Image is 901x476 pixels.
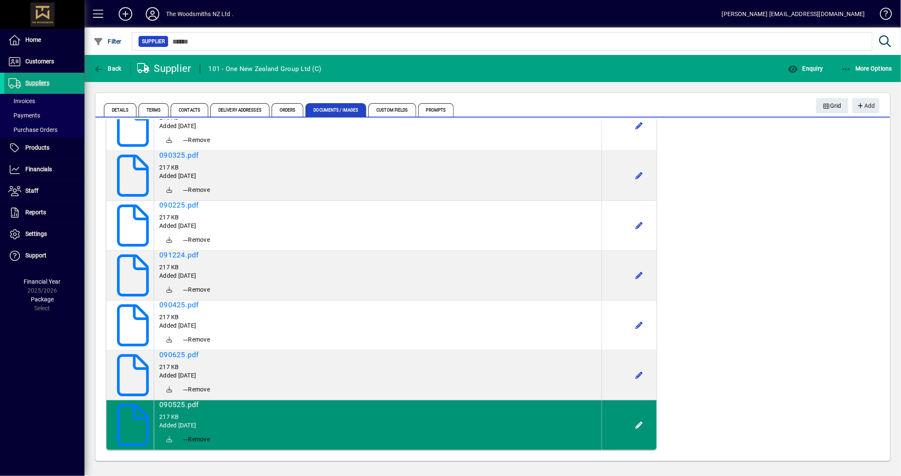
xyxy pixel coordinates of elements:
a: Staff [4,181,84,202]
div: [PERSON_NAME] [EMAIL_ADDRESS][DOMAIN_NAME] [722,7,865,21]
a: Download [159,230,180,250]
a: 090425.pdf [159,301,596,309]
a: Download [159,330,180,350]
div: Added [DATE] [159,172,596,180]
span: Custom Fields [368,103,416,117]
a: Support [4,245,84,266]
a: Download [159,130,180,150]
span: Customers [25,58,54,65]
span: Suppliers [25,79,49,86]
span: Back [93,65,122,72]
div: Added [DATE] [159,321,596,330]
span: More Options [841,65,893,72]
div: Added [DATE] [159,371,596,380]
div: Supplier [137,62,191,75]
div: 101 - One New Zealand Group Ltd (C) [209,62,321,76]
div: 217 KB [159,363,596,371]
a: 091224.pdf [159,251,596,260]
div: Added [DATE] [159,271,596,280]
div: Added [DATE] [159,421,596,429]
a: Invoices [4,94,84,108]
button: Edit [632,119,646,133]
a: Download [159,380,180,400]
button: Remove [180,232,213,247]
button: Edit [632,319,646,332]
span: Invoices [8,98,35,104]
button: Remove [180,182,213,197]
a: 090525.pdf [159,400,596,409]
button: Edit [632,219,646,233]
a: Purchase Orders [4,123,84,137]
button: Edit [632,269,646,282]
div: 217 KB [159,213,596,222]
span: Enquiry [788,65,823,72]
a: 090325.pdf [159,151,596,160]
button: Edit [632,419,646,432]
div: Added [DATE] [159,222,596,230]
span: Purchase Orders [8,126,57,133]
span: Settings [25,230,47,237]
button: Profile [139,6,166,22]
button: Edit [632,169,646,183]
span: Terms [139,103,169,117]
span: Contacts [171,103,208,117]
span: Details [104,103,136,117]
span: Documents / Images [305,103,366,117]
button: More Options [839,61,895,76]
a: Knowledge Base [874,2,890,29]
button: Remove [180,282,213,297]
button: Add [852,98,879,113]
span: Remove [183,235,210,244]
a: Financials [4,159,84,180]
div: The Woodsmiths NZ Ltd . [166,7,234,21]
span: Staff [25,187,38,194]
a: Products [4,137,84,159]
span: Reports [25,209,46,216]
span: Package [31,296,54,303]
a: Settings [4,224,84,245]
span: Orders [272,103,304,117]
a: Payments [4,108,84,123]
button: Remove [180,382,213,397]
button: Remove [180,132,213,148]
span: Payments [8,112,40,119]
span: Products [25,144,49,151]
button: Remove [180,432,213,447]
span: Financials [25,166,52,172]
button: Grid [816,98,849,113]
a: Download [159,429,180,450]
span: Delivery Addresses [210,103,269,117]
div: 217 KB [159,163,596,172]
app-page-header-button: Back [84,61,131,76]
button: Filter [91,34,124,49]
span: Prompts [418,103,454,117]
a: Home [4,30,84,51]
a: Customers [4,51,84,72]
a: 090225.pdf [159,201,596,210]
span: Financial Year [24,278,61,285]
span: Supplier [142,37,165,46]
button: Add [112,6,139,22]
a: Download [159,180,180,200]
span: Filter [93,38,122,45]
span: Remove [183,435,210,443]
div: 217 KB [159,313,596,321]
span: Remove [183,385,210,394]
a: Reports [4,202,84,223]
div: 217 KB [159,263,596,271]
a: 090625.pdf [159,350,596,359]
button: Edit [632,369,646,382]
span: Remove [183,186,210,194]
span: Grid [823,99,842,113]
span: Home [25,36,41,43]
button: Enquiry [786,61,825,76]
button: Back [91,61,124,76]
span: Remove [183,136,210,144]
span: Remove [183,285,210,294]
button: Remove [180,332,213,347]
